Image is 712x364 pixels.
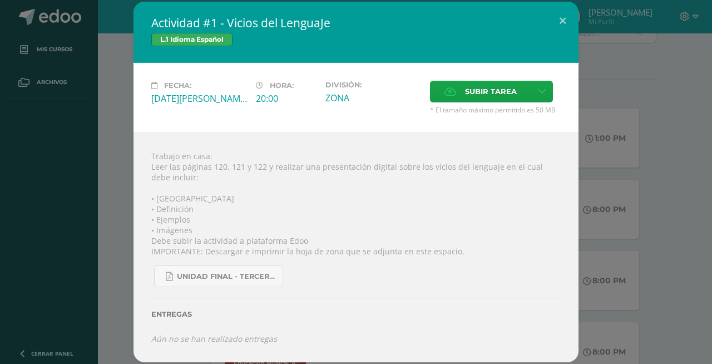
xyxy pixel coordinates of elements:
[256,92,317,105] div: 20:00
[133,132,578,362] div: Trabajo en casa: Leer las páginas 120, 121 y 122 y realizar una presentación digital sobre los vi...
[151,92,247,105] div: [DATE][PERSON_NAME]
[151,310,561,318] label: Entregas
[325,81,421,89] label: División:
[270,81,294,90] span: Hora:
[151,33,233,46] span: L.1 Idioma Español
[177,272,277,281] span: UNIDAD FINAL - TERCERO BASICO A-B-C.pdf
[154,265,283,287] a: UNIDAD FINAL - TERCERO BASICO A-B-C.pdf
[164,81,191,90] span: Fecha:
[465,81,517,102] span: Subir tarea
[547,2,578,40] button: Close (Esc)
[151,333,277,344] i: Aún no se han realizado entregas
[430,105,561,115] span: * El tamaño máximo permitido es 50 MB
[151,15,561,31] h2: Actividad #1 - Vicios del LenguaJe
[325,92,421,104] div: ZONA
